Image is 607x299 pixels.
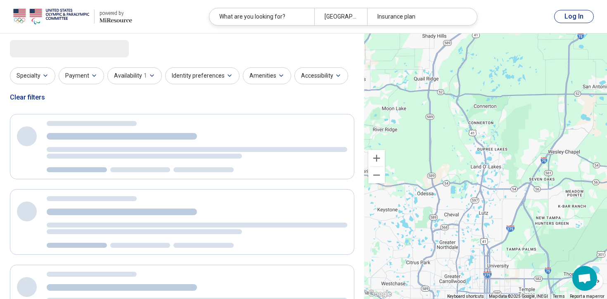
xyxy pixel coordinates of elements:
[10,88,45,107] div: Clear filters
[144,71,147,80] span: 1
[59,67,104,84] button: Payment
[13,7,89,26] img: USOPC
[209,8,314,25] div: What are you looking for?
[554,10,594,23] button: Log In
[553,294,565,299] a: Terms (opens in new tab)
[489,294,548,299] span: Map data ©2025 Google, INEGI
[367,8,472,25] div: Insurance plan
[10,40,79,57] span: Loading...
[10,67,55,84] button: Specialty
[570,294,605,299] a: Report a map error
[572,266,597,291] a: Open chat
[100,9,132,17] div: powered by
[368,150,385,166] button: Zoom in
[314,8,367,25] div: [GEOGRAPHIC_DATA], [GEOGRAPHIC_DATA]
[243,67,291,84] button: Amenities
[165,67,239,84] button: Identity preferences
[294,67,348,84] button: Accessibility
[13,7,132,26] a: USOPCpowered by
[107,67,162,84] button: Availability1
[368,167,385,183] button: Zoom out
